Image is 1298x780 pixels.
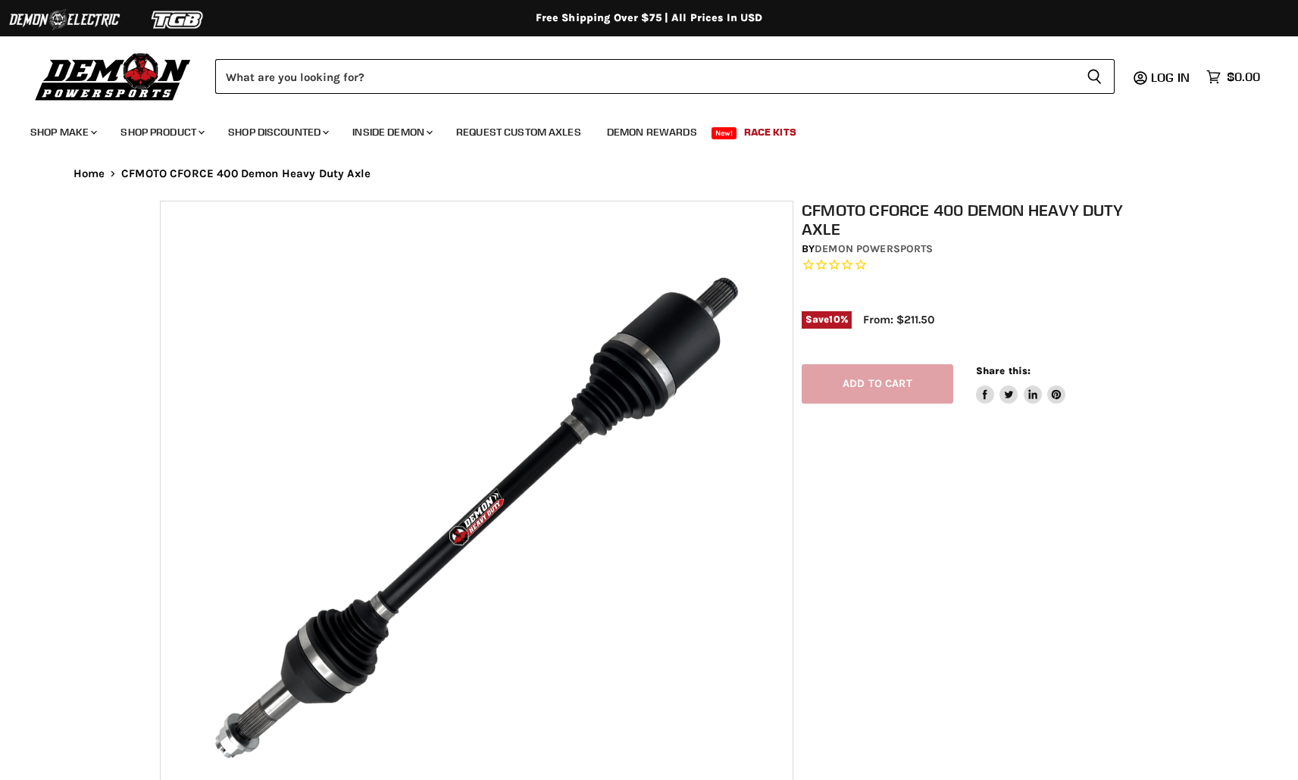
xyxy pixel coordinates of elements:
a: Log in [1144,70,1199,84]
input: Search [215,59,1074,94]
span: Share this: [976,365,1031,376]
span: New! [712,127,737,139]
a: Inside Demon [341,117,442,148]
a: $0.00 [1199,66,1268,88]
a: Request Custom Axles [445,117,593,148]
span: From: $211.50 [863,313,934,326]
span: Log in [1151,70,1190,85]
span: Save % [802,311,852,328]
div: by [802,241,1147,257]
img: Demon Electric Logo 2 [8,5,121,34]
ul: Main menu [19,111,1256,148]
a: Demon Powersports [815,242,933,255]
aside: Share this: [976,364,1066,404]
img: TGB Logo 2 [121,5,235,34]
span: 10 [829,314,840,325]
h1: CFMOTO CFORCE 400 Demon Heavy Duty Axle [802,201,1147,239]
nav: Breadcrumbs [43,167,1256,180]
img: Demon Powersports [30,49,196,103]
a: Shop Discounted [217,117,338,148]
a: Shop Product [109,117,214,148]
a: Race Kits [733,117,808,148]
a: Home [74,167,105,180]
a: Shop Make [19,117,106,148]
span: CFMOTO CFORCE 400 Demon Heavy Duty Axle [121,167,371,180]
div: Free Shipping Over $75 | All Prices In USD [43,11,1256,25]
a: Demon Rewards [596,117,708,148]
form: Product [215,59,1115,94]
button: Search [1074,59,1115,94]
span: Rated 0.0 out of 5 stars 0 reviews [802,257,1147,273]
span: $0.00 [1227,70,1260,84]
